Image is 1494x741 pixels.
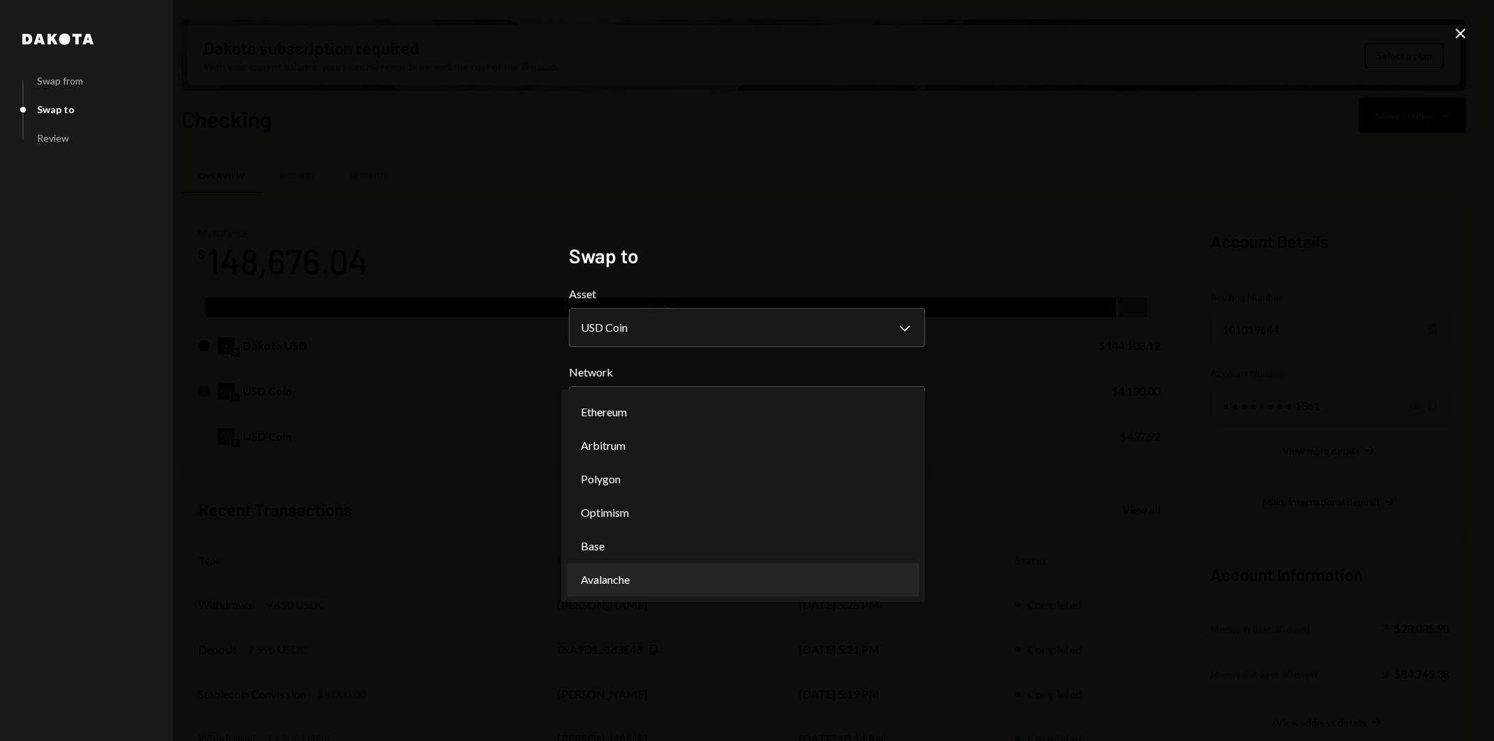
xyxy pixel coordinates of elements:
h2: Swap to [569,242,925,270]
button: Network [569,386,925,425]
div: Swap to [37,103,75,115]
label: Network [569,364,925,381]
div: Swap from [37,75,83,87]
span: Arbitrum [581,437,626,454]
span: Base [581,538,605,555]
span: Optimism [581,504,629,521]
div: Review [37,132,69,144]
span: Ethereum [581,404,627,420]
span: Avalanche [581,571,630,588]
label: Asset [569,286,925,302]
span: Polygon [581,471,621,487]
button: Asset [569,308,925,347]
